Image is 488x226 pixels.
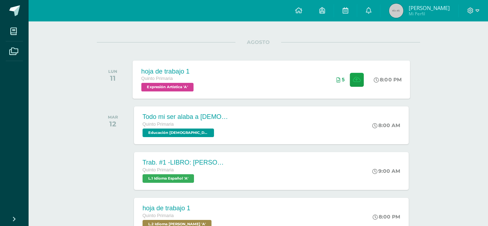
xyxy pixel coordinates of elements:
div: 9:00 AM [372,168,400,174]
div: 8:00 PM [373,214,400,220]
span: L.1 Idioma Español 'A' [143,174,194,183]
div: hoja de trabajo 1 [141,67,195,75]
div: 12 [108,120,118,128]
div: Todo mi ser alaba a [DEMOGRAPHIC_DATA] [143,113,228,121]
div: Archivos entregados [337,77,345,82]
span: Quinto Primaria [143,167,174,172]
div: Trab. #1 -LIBRO: [PERSON_NAME] EL DIBUJANTE [143,159,228,166]
div: MAR [108,115,118,120]
span: Quinto Primaria [143,213,174,218]
div: LUN [108,69,117,74]
div: 8:00 PM [374,76,402,83]
span: Quinto Primaria [141,76,173,81]
div: hoja de trabajo 1 [143,205,213,212]
span: Quinto Primaria [143,122,174,127]
span: Educación Cristiana 'A' [143,129,214,137]
div: 11 [108,74,117,82]
span: Mi Perfil [409,11,450,17]
span: 5 [342,77,345,82]
span: [PERSON_NAME] [409,4,450,11]
span: AGOSTO [235,39,281,45]
span: Expresión Artística 'A' [141,83,193,91]
div: 8:00 AM [372,122,400,129]
img: 45x45 [389,4,403,18]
